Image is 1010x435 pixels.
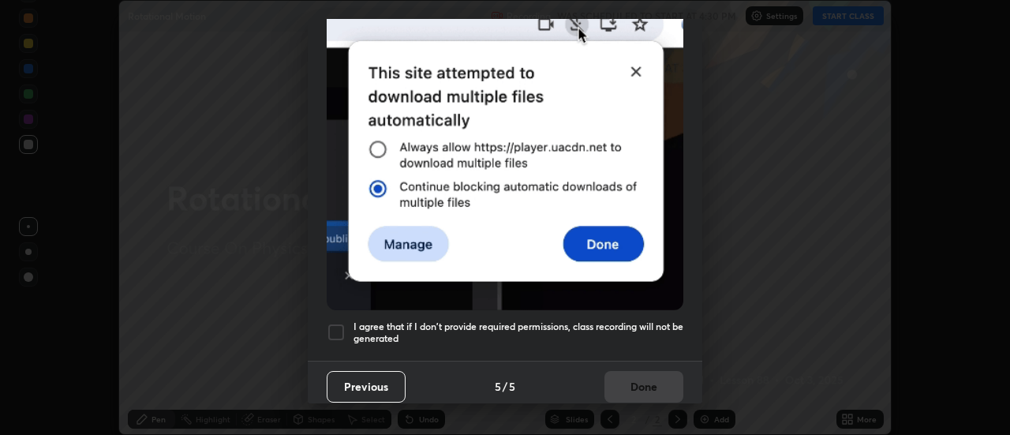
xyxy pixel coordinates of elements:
[327,371,406,403] button: Previous
[509,378,515,395] h4: 5
[503,378,507,395] h4: /
[495,378,501,395] h4: 5
[353,321,683,345] h5: I agree that if I don't provide required permissions, class recording will not be generated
